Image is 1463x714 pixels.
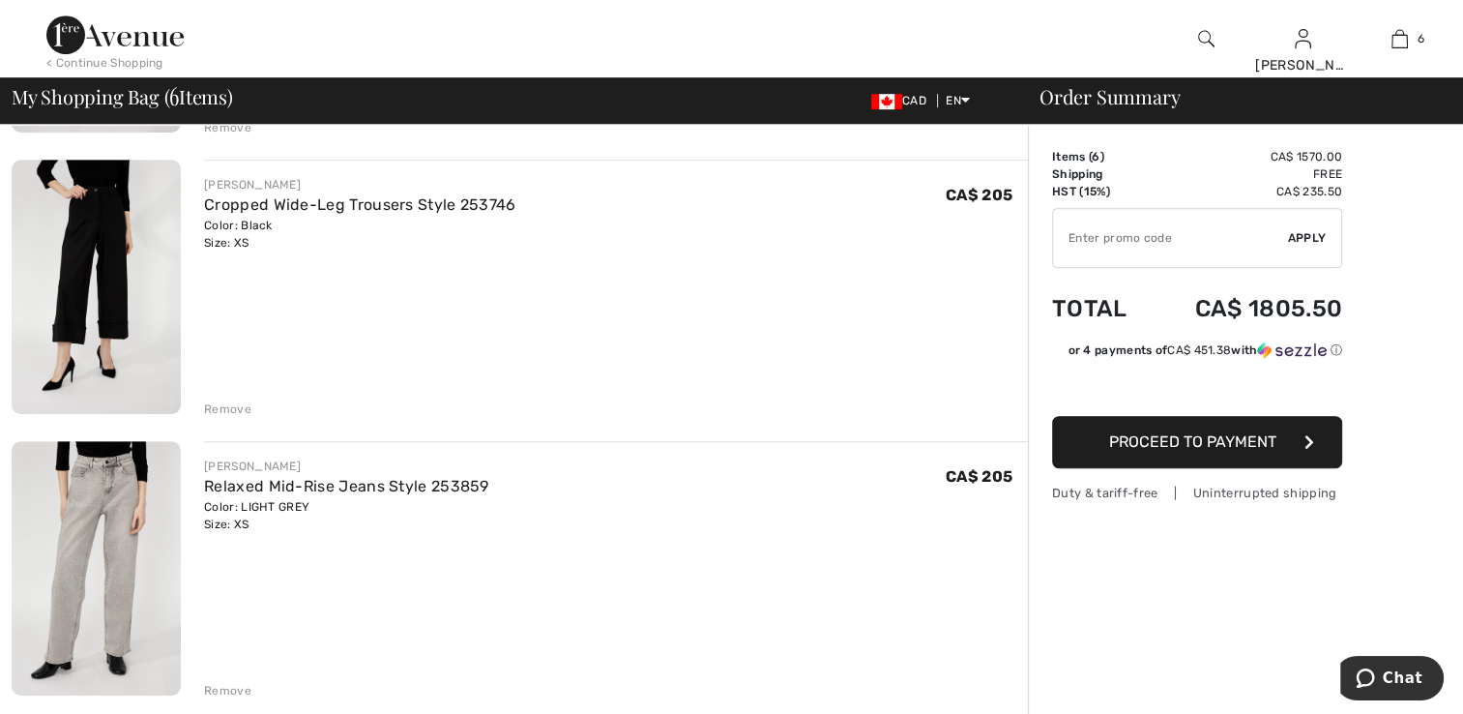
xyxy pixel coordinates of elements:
img: Canadian Dollar [871,94,902,109]
td: Total [1052,276,1150,342]
div: Order Summary [1016,87,1451,106]
a: Cropped Wide-Leg Trousers Style 253746 [204,195,515,214]
div: Remove [204,682,251,699]
img: 1ère Avenue [46,15,184,54]
span: 6 [169,82,179,107]
button: Proceed to Payment [1052,416,1342,468]
div: [PERSON_NAME] [1255,55,1350,75]
td: Free [1150,165,1342,183]
div: Color: Black Size: XS [204,217,515,252]
img: Sezzle [1257,342,1327,359]
iframe: PayPal-paypal [1052,366,1342,409]
img: My Info [1295,27,1311,50]
div: Color: LIGHT GREY Size: XS [204,498,489,533]
span: 6 [1092,150,1099,164]
div: Remove [204,401,251,418]
span: 6 [1418,30,1424,47]
td: HST (15%) [1052,183,1150,200]
div: or 4 payments ofCA$ 451.38withSezzle Click to learn more about Sezzle [1052,342,1342,366]
td: CA$ 1570.00 [1150,148,1342,165]
span: My Shopping Bag ( Items) [12,87,233,106]
span: CA$ 451.38 [1167,343,1231,357]
div: Remove [204,119,251,136]
span: Apply [1288,229,1327,247]
a: Sign In [1295,29,1311,47]
a: Relaxed Mid-Rise Jeans Style 253859 [204,477,489,495]
img: Cropped Wide-Leg Trousers Style 253746 [12,160,181,414]
div: < Continue Shopping [46,54,163,72]
td: CA$ 1805.50 [1150,276,1342,342]
iframe: Opens a widget where you can chat to one of our agents [1340,656,1444,704]
span: EN [946,94,970,107]
span: CAD [871,94,934,107]
div: [PERSON_NAME] [204,176,515,193]
td: Items ( ) [1052,148,1150,165]
span: CA$ 205 [946,467,1012,486]
div: or 4 payments of with [1068,342,1342,359]
span: Proceed to Payment [1109,432,1276,451]
td: Shipping [1052,165,1150,183]
img: search the website [1198,27,1214,50]
img: Relaxed Mid-Rise Jeans Style 253859 [12,441,181,696]
td: CA$ 235.50 [1150,183,1342,200]
a: 6 [1352,27,1447,50]
div: Duty & tariff-free | Uninterrupted shipping [1052,484,1342,502]
div: [PERSON_NAME] [204,458,489,475]
input: Promo code [1053,209,1288,267]
img: My Bag [1391,27,1408,50]
span: CA$ 205 [946,186,1012,204]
